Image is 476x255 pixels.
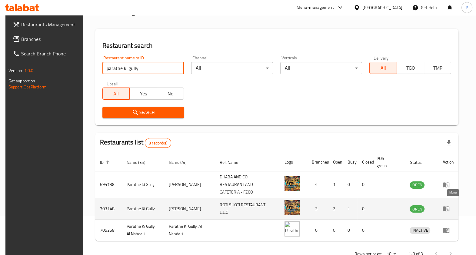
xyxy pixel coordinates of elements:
[132,89,155,98] span: Yes
[280,153,307,171] th: Logo
[191,62,273,74] div: All
[377,155,398,169] span: POS group
[21,21,80,28] span: Restaurants Management
[8,46,85,61] a: Search Branch Phone
[102,107,184,118] button: Search
[8,32,85,46] a: Branches
[343,171,357,198] td: 0
[357,171,372,198] td: 0
[410,206,424,213] span: OPEN
[343,198,357,220] td: 1
[215,171,279,198] td: DHABA AND CO RESTAURANT AND CAFETERIA - FZCO
[372,64,394,72] span: All
[122,171,164,198] td: Parathe ki Gully
[285,200,300,215] img: Parathe Ki Gully
[466,4,468,11] span: P
[307,171,328,198] td: 4
[95,220,122,241] td: 705258
[122,220,164,241] td: Parathe Ki Gully, Al Nahda 1
[285,176,300,191] img: Parathe ki Gully
[95,171,122,198] td: 694738
[362,4,402,11] div: [GEOGRAPHIC_DATA]
[343,153,357,171] th: Busy
[374,56,389,60] label: Delivery
[164,198,215,220] td: [PERSON_NAME]
[164,171,215,198] td: [PERSON_NAME]
[100,138,171,148] h2: Restaurants list
[159,89,182,98] span: No
[8,83,47,91] a: Support.OpsPlatform
[215,198,279,220] td: ROTI SHOTI RESTAURANT L.L.C
[127,159,153,166] span: Name (En)
[95,153,459,241] table: enhanced table
[442,181,454,188] div: Menu
[357,198,372,220] td: 0
[307,220,328,241] td: 0
[427,64,449,72] span: TMP
[399,64,422,72] span: TGO
[357,153,372,171] th: Closed
[328,198,343,220] td: 2
[105,89,128,98] span: All
[102,88,130,100] button: All
[410,181,424,188] span: OPEN
[21,50,80,57] span: Search Branch Phone
[21,35,80,43] span: Branches
[357,220,372,241] td: 0
[297,4,334,11] div: Menu-management
[95,7,155,17] h2: Menu management
[107,109,179,116] span: Search
[328,171,343,198] td: 1
[328,153,343,171] th: Open
[100,159,112,166] span: ID
[8,17,85,32] a: Restaurants Management
[145,138,171,148] div: Total records count
[285,221,300,237] img: Parathe Ki Gully, Al Nahda 1
[369,62,397,74] button: All
[410,159,429,166] span: Status
[8,67,23,75] span: Version:
[441,136,456,150] div: Export file
[328,220,343,241] td: 0
[102,41,451,50] h2: Restaurant search
[24,67,34,75] span: 1.0.0
[410,227,430,234] span: INACTIVE
[220,159,246,166] span: Ref. Name
[145,140,171,146] span: 3 record(s)
[307,198,328,220] td: 3
[164,220,215,241] td: Parathe Ki Gully, Al Nahda 1
[102,62,184,74] input: Search for restaurant name or ID..
[438,153,458,171] th: Action
[397,62,424,74] button: TGO
[280,62,362,74] div: All
[129,88,157,100] button: Yes
[424,62,451,74] button: TMP
[343,220,357,241] td: 0
[157,88,184,100] button: No
[107,81,118,86] label: Upsell
[95,198,122,220] td: 703148
[169,159,195,166] span: Name (Ar)
[122,198,164,220] td: Parathe Ki Gully
[442,227,454,234] div: Menu
[8,77,36,85] span: Get support on:
[307,153,328,171] th: Branches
